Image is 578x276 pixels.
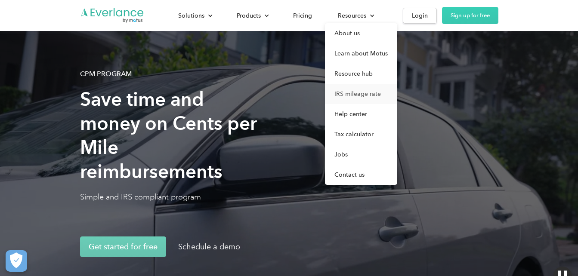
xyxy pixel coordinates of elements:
a: Help center [325,104,397,124]
div: CPM Program [80,69,132,79]
a: Pricing [284,8,321,23]
nav: Resources [325,23,397,185]
div: Login [412,10,428,21]
div: Pricing [293,10,312,21]
button: Cookies Settings [6,250,27,272]
div: Products [228,8,276,23]
div: Resources [338,10,366,21]
input: Submit [90,43,134,61]
a: Sign up for free [442,7,498,24]
a: Contact us [325,165,397,185]
h1: Save time and money on Cents per Mile reimbursements [80,87,261,184]
span: Phone number [194,35,238,43]
a: About us [325,23,397,43]
div: Schedule a demo [178,242,240,252]
a: Schedule a demo [170,236,249,257]
a: Learn about Motus [325,43,397,64]
a: Go to homepage [80,7,145,24]
div: Solutions [170,8,219,23]
a: Tax calculator [325,124,397,144]
p: Simple and IRS compliant program [80,192,261,202]
a: Get started for free [80,236,166,257]
div: Products [237,10,261,21]
a: Login [403,8,437,24]
div: Solutions [178,10,204,21]
a: Resource hub [325,64,397,84]
a: IRS mileage rate [325,84,397,104]
a: Jobs [325,144,397,165]
div: Resources [329,8,381,23]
